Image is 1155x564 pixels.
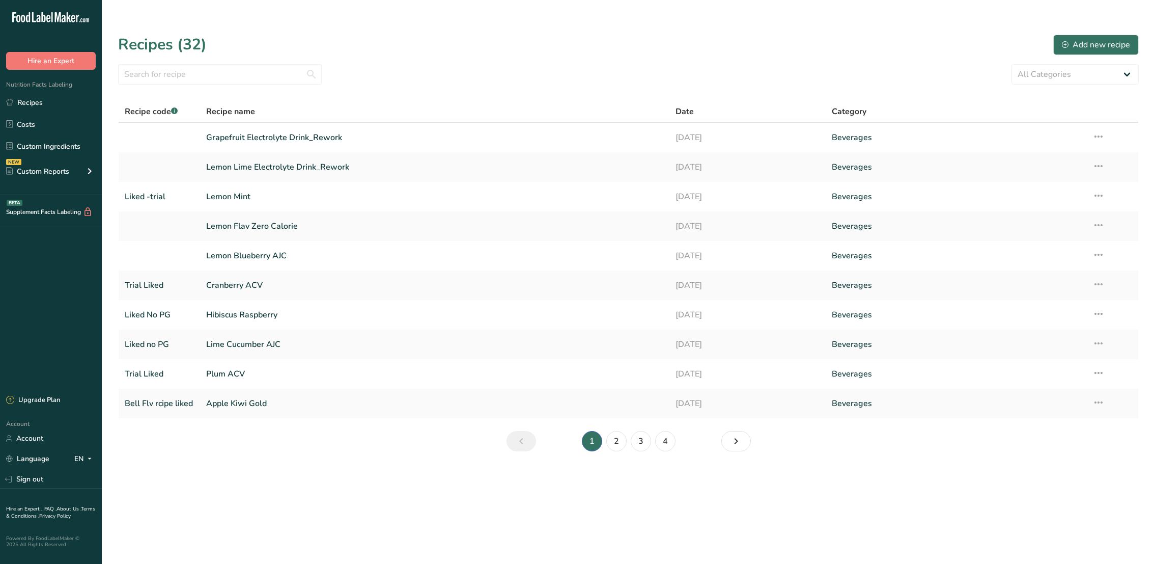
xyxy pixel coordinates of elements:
[6,166,69,177] div: Custom Reports
[721,431,751,451] a: Next page
[675,334,820,355] a: [DATE]
[206,105,255,118] span: Recipe name
[125,304,194,326] a: Liked No PG
[675,216,820,237] a: [DATE]
[206,245,663,266] a: Lemon Blueberry AJC
[675,105,694,118] span: Date
[832,334,1080,355] a: Beverages
[6,52,96,70] button: Hire an Expert
[118,33,207,56] h1: Recipes (32)
[675,245,820,266] a: [DATE]
[832,156,1080,178] a: Beverages
[832,245,1080,266] a: Beverages
[675,304,820,326] a: [DATE]
[1053,35,1139,55] button: Add new recipe
[125,186,194,207] a: Liked -trial
[832,393,1080,414] a: Beverages
[206,216,663,237] a: Lemon Flav Zero Calorie
[6,505,42,513] a: Hire an Expert .
[118,64,322,85] input: Search for recipe
[675,186,820,207] a: [DATE]
[675,156,820,178] a: [DATE]
[506,431,536,451] a: Previous page
[631,431,651,451] a: Page 3.
[125,363,194,385] a: Trial Liked
[206,304,663,326] a: Hibiscus Raspberry
[125,106,178,117] span: Recipe code
[74,453,96,465] div: EN
[1062,39,1130,51] div: Add new recipe
[675,275,820,296] a: [DATE]
[125,275,194,296] a: Trial Liked
[206,393,663,414] a: Apple Kiwi Gold
[6,535,96,548] div: Powered By FoodLabelMaker © 2025 All Rights Reserved
[7,200,22,206] div: BETA
[206,156,663,178] a: Lemon Lime Electrolyte Drink_Rework
[832,275,1080,296] a: Beverages
[206,363,663,385] a: Plum ACV
[675,393,820,414] a: [DATE]
[606,431,627,451] a: Page 2.
[125,393,194,414] a: Bell Flv rcipe liked
[206,127,663,148] a: Grapefruit Electrolyte Drink_Rework
[832,127,1080,148] a: Beverages
[6,159,21,165] div: NEW
[39,513,71,520] a: Privacy Policy
[675,127,820,148] a: [DATE]
[832,363,1080,385] a: Beverages
[832,304,1080,326] a: Beverages
[6,450,49,468] a: Language
[1120,529,1145,554] iframe: Intercom live chat
[206,275,663,296] a: Cranberry ACV
[57,505,81,513] a: About Us .
[6,505,95,520] a: Terms & Conditions .
[206,186,663,207] a: Lemon Mint
[832,105,866,118] span: Category
[675,363,820,385] a: [DATE]
[832,216,1080,237] a: Beverages
[44,505,57,513] a: FAQ .
[6,395,60,406] div: Upgrade Plan
[655,431,675,451] a: Page 4.
[832,186,1080,207] a: Beverages
[125,334,194,355] a: Liked no PG
[206,334,663,355] a: Lime Cucumber AJC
